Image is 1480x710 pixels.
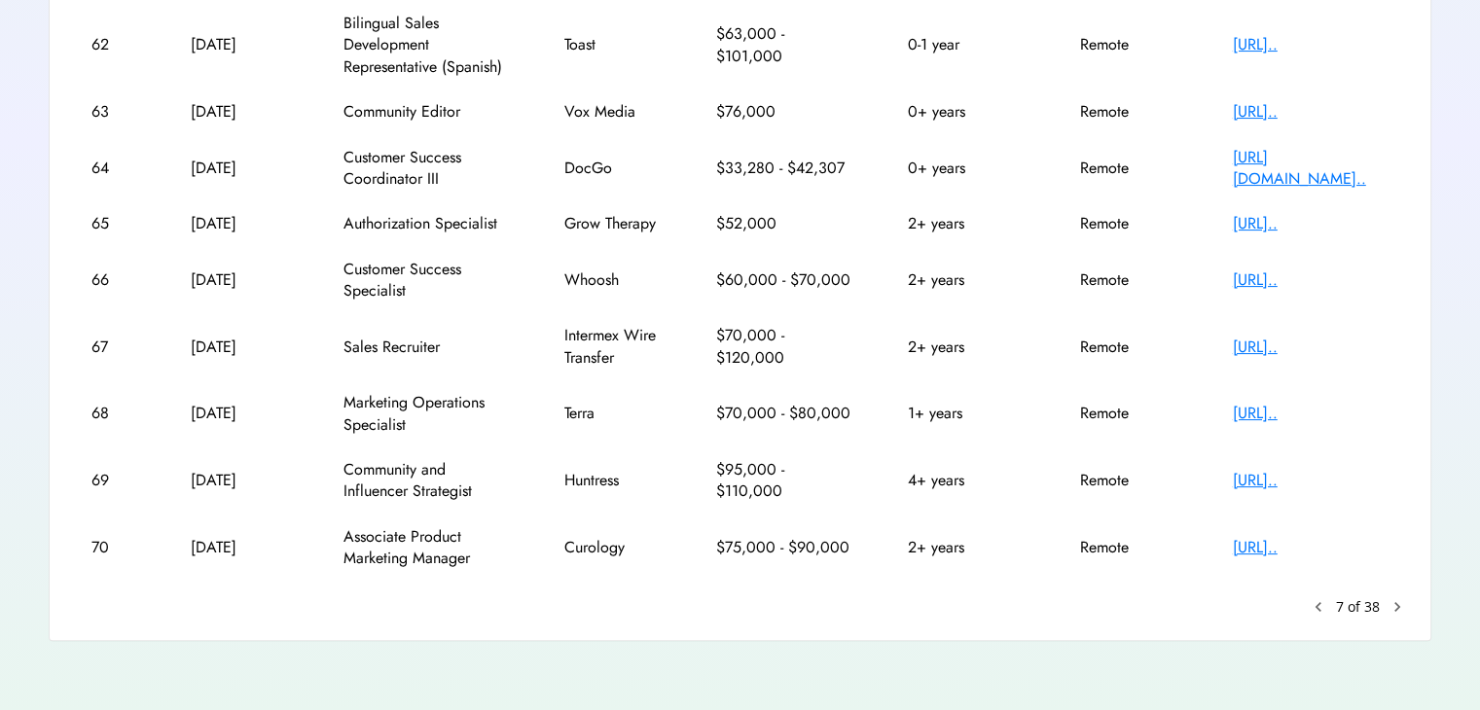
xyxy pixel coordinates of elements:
div: $75,000 - $90,000 [716,537,852,558]
div: 7 of 38 [1336,597,1380,617]
div: Intermex Wire Transfer [564,325,662,369]
div: $60,000 - $70,000 [716,269,852,291]
div: 68 [91,403,135,424]
div: [DATE] [191,213,288,234]
div: [DATE] [191,537,288,558]
button: keyboard_arrow_left [1309,597,1328,617]
div: [DATE] [191,158,288,179]
div: 63 [91,101,135,123]
div: [DATE] [191,101,288,123]
div: 66 [91,269,135,291]
div: 2+ years [908,337,1025,358]
div: 2+ years [908,269,1025,291]
div: Community Editor [343,101,509,123]
div: Curology [564,537,662,558]
div: [URL].. [1233,213,1389,234]
div: Associate Product Marketing Manager [343,526,509,570]
div: [DATE] [191,337,288,358]
div: Toast [564,34,662,55]
div: Remote [1080,158,1177,179]
div: DocGo [564,158,662,179]
div: [DATE] [191,403,288,424]
div: [DATE] [191,269,288,291]
div: Sales Recruiter [343,337,509,358]
div: Remote [1080,470,1177,491]
div: 0+ years [908,101,1025,123]
div: Remote [1080,337,1177,358]
div: [URL].. [1233,537,1389,558]
div: 2+ years [908,537,1025,558]
div: Remote [1080,101,1177,123]
div: Bilingual Sales Development Representative (Spanish) [343,13,509,78]
div: 64 [91,158,135,179]
div: Customer Success Coordinator III [343,147,509,191]
div: 2+ years [908,213,1025,234]
div: Remote [1080,34,1177,55]
div: Remote [1080,213,1177,234]
div: Remote [1080,537,1177,558]
div: [URL].. [1233,269,1389,291]
div: Marketing Operations Specialist [343,392,509,436]
div: 4+ years [908,470,1025,491]
div: [URL].. [1233,34,1389,55]
div: 65 [91,213,135,234]
div: Customer Success Specialist [343,259,509,302]
div: Terra [564,403,662,424]
div: $70,000 - $80,000 [716,403,852,424]
div: $70,000 - $120,000 [716,325,852,369]
div: [URL].. [1233,101,1389,123]
div: [DATE] [191,34,288,55]
div: [DATE] [191,470,288,491]
div: Vox Media [564,101,662,123]
div: 1+ years [908,403,1025,424]
div: 67 [91,337,135,358]
div: [URL].. [1233,337,1389,358]
div: $63,000 - $101,000 [716,23,852,67]
div: [URL].. [1233,403,1389,424]
div: [URL].. [1233,470,1389,491]
div: Whoosh [564,269,662,291]
div: 0-1 year [908,34,1025,55]
div: $95,000 - $110,000 [716,459,852,503]
div: Grow Therapy [564,213,662,234]
div: $52,000 [716,213,852,234]
div: $76,000 [716,101,852,123]
div: $33,280 - $42,307 [716,158,852,179]
div: Remote [1080,403,1177,424]
button: chevron_right [1388,597,1407,617]
div: Community and Influencer Strategist [343,459,509,503]
div: [URL][DOMAIN_NAME].. [1233,147,1389,191]
div: 0+ years [908,158,1025,179]
div: Huntress [564,470,662,491]
div: 69 [91,470,135,491]
div: Authorization Specialist [343,213,509,234]
div: 70 [91,537,135,558]
div: 62 [91,34,135,55]
div: Remote [1080,269,1177,291]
